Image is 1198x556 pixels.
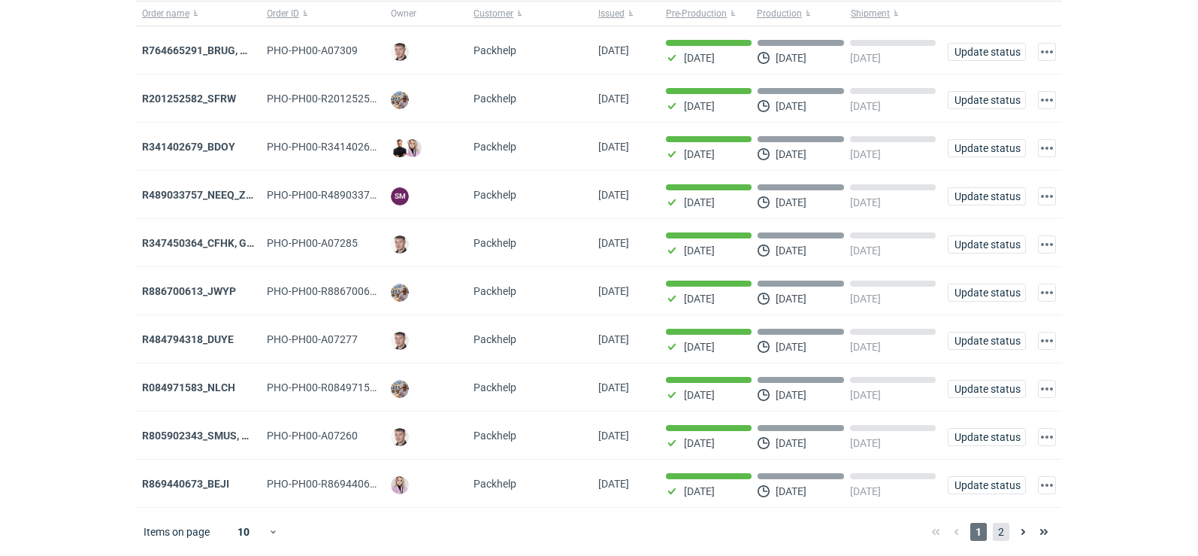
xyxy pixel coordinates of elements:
[1038,284,1056,302] button: Actions
[267,381,414,393] span: PHO-PH00-R084971583_NLCH
[598,44,629,56] span: 01/10/2025
[993,523,1009,541] span: 2
[598,381,629,393] span: 24/09/2025
[776,293,806,305] p: [DATE]
[391,8,416,20] span: Owner
[954,95,1019,105] span: Update status
[142,141,235,153] strong: R341402679_BDOY
[757,8,802,20] span: Production
[948,91,1026,109] button: Update status
[267,237,358,249] span: PHO-PH00-A07285
[142,285,236,297] a: R886700613_JWYP
[684,437,715,449] p: [DATE]
[142,478,229,490] a: R869440673_BEJI
[1038,187,1056,205] button: Actions
[948,43,1026,61] button: Update status
[954,47,1019,57] span: Update status
[1038,476,1056,494] button: Actions
[142,237,266,249] a: R347450364_CFHK, GKSJ
[776,341,806,353] p: [DATE]
[776,52,806,64] p: [DATE]
[684,100,715,112] p: [DATE]
[776,437,806,449] p: [DATE]
[1038,235,1056,254] button: Actions
[391,332,409,350] img: Maciej Sikora
[776,196,806,208] p: [DATE]
[144,524,210,539] span: Items on page
[219,521,268,542] div: 10
[954,480,1019,491] span: Update status
[142,333,234,345] strong: R484794318_DUYE
[1038,380,1056,398] button: Actions
[267,430,358,442] span: PHO-PH00-A07260
[391,235,409,254] img: Maciej Sikora
[267,141,413,153] span: PHO-PH00-R341402679_BDOY
[776,485,806,497] p: [DATE]
[776,100,806,112] p: [DATE]
[954,336,1019,346] span: Update status
[684,293,715,305] p: [DATE]
[142,189,396,201] a: R489033757_NEEQ_ZVYP_WVPK_PHVG_SDDZ_GAYC
[850,52,881,64] p: [DATE]
[473,189,516,201] span: Packhelp
[776,245,806,257] p: [DATE]
[850,341,881,353] p: [DATE]
[598,333,629,345] span: 24/09/2025
[391,139,409,157] img: Tomasz Kubiak
[850,389,881,401] p: [DATE]
[948,187,1026,205] button: Update status
[948,476,1026,494] button: Update status
[267,333,358,345] span: PHO-PH00-A07277
[391,43,409,61] img: Maciej Sikora
[684,341,715,353] p: [DATE]
[473,333,516,345] span: Packhelp
[970,523,987,541] span: 1
[850,437,881,449] p: [DATE]
[954,287,1019,298] span: Update status
[850,100,881,112] p: [DATE]
[598,189,629,201] span: 29/09/2025
[391,284,409,302] img: Michał Palasek
[948,428,1026,446] button: Update status
[473,430,516,442] span: Packhelp
[267,478,408,490] span: PHO-PH00-R869440673_BEJI
[1038,139,1056,157] button: Actions
[136,2,261,26] button: Order name
[267,189,571,201] span: PHO-PH00-R489033757_NEEQ_ZVYP_WVPK_PHVG_SDDZ_GAYC
[404,139,422,157] img: Klaudia Wiśniewska
[1038,428,1056,446] button: Actions
[954,384,1019,394] span: Update status
[142,93,236,105] a: R201252582_SFRW
[848,2,942,26] button: Shipment
[1038,91,1056,109] button: Actions
[261,2,386,26] button: Order ID
[473,141,516,153] span: Packhelp
[142,430,268,442] a: R805902343_SMUS, XBDT
[850,245,881,257] p: [DATE]
[267,93,414,105] span: PHO-PH00-R201252582_SFRW
[660,2,754,26] button: Pre-Production
[948,380,1026,398] button: Update status
[851,8,890,20] span: Shipment
[391,91,409,109] img: Michał Palasek
[598,8,625,20] span: Issued
[598,93,629,105] span: 30/09/2025
[754,2,848,26] button: Production
[684,52,715,64] p: [DATE]
[473,44,516,56] span: Packhelp
[776,389,806,401] p: [DATE]
[142,381,235,393] a: R084971583_NLCH
[592,2,660,26] button: Issued
[684,245,715,257] p: [DATE]
[391,476,409,494] img: Klaudia Wiśniewska
[684,148,715,160] p: [DATE]
[684,485,715,497] p: [DATE]
[1038,332,1056,350] button: Actions
[598,430,629,442] span: 22/09/2025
